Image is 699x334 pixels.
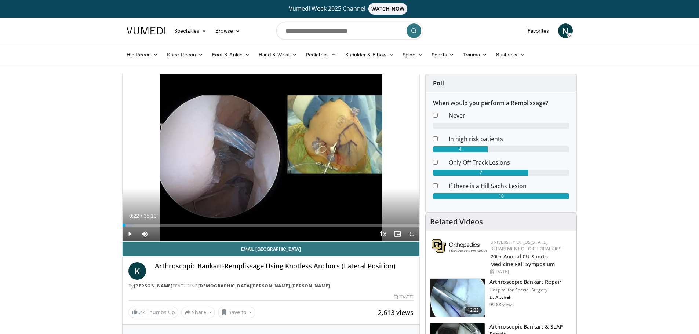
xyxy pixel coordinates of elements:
video-js: Video Player [123,74,420,242]
a: Pediatrics [302,47,341,62]
a: Email [GEOGRAPHIC_DATA] [123,242,420,256]
div: 10 [433,193,569,199]
dd: Never [443,111,575,120]
dd: Only Off Track Lesions [443,158,575,167]
span: 2,613 views [378,308,414,317]
button: Play [123,227,137,241]
span: / [141,213,142,219]
button: Playback Rate [375,227,390,241]
button: Fullscreen [405,227,419,241]
a: Hand & Wrist [254,47,302,62]
div: [DATE] [394,294,414,300]
div: [DATE] [490,268,571,275]
img: 355603a8-37da-49b6-856f-e00d7e9307d3.png.150x105_q85_autocrop_double_scale_upscale_version-0.2.png [432,239,487,253]
span: 27 [139,309,145,316]
a: University of [US_STATE] Department of Orthopaedics [490,239,561,252]
a: Favorites [523,23,554,38]
h3: Arthroscopic Bankart Repair [489,278,561,286]
span: WATCH NOW [368,3,407,15]
strong: Poll [433,79,444,87]
dd: If there is a Hill Sachs Lesion [443,181,575,190]
a: 20th Annual CU Sports Medicine Fall Symposium [490,253,555,268]
p: D. Altchek [489,294,561,300]
a: [PERSON_NAME] [134,283,173,289]
button: Enable picture-in-picture mode [390,227,405,241]
a: Vumedi Week 2025 ChannelWATCH NOW [128,3,572,15]
a: Specialties [170,23,211,38]
div: By FEATURING , [128,283,414,289]
img: 10039_3.png.150x105_q85_crop-smart_upscale.jpg [430,279,485,317]
span: 12:23 [465,307,482,314]
img: VuMedi Logo [127,27,165,34]
a: Shoulder & Elbow [341,47,398,62]
a: 12:23 Arthroscopic Bankart Repair Hospital for Special Surgery D. Altchek 99.8K views [430,278,572,317]
div: 4 [433,146,488,152]
p: Hospital for Special Surgery [489,287,561,293]
h4: Arthroscopic Bankart-Remplissage Using Knotless Anchors (Lateral Position) [155,262,414,270]
h4: Related Videos [430,217,483,226]
a: 27 Thumbs Up [128,307,178,318]
a: Trauma [459,47,492,62]
a: Foot & Ankle [208,47,254,62]
span: 0:22 [129,213,139,219]
a: Spine [398,47,427,62]
h6: When would you perform a Remplissage? [433,100,569,107]
span: 35:10 [143,213,156,219]
a: N [558,23,573,38]
a: Hip Recon [122,47,163,62]
a: [PERSON_NAME] [291,283,330,289]
p: 99.8K views [489,302,514,308]
a: Browse [211,23,245,38]
a: Business [492,47,529,62]
div: Progress Bar [123,224,420,227]
a: Knee Recon [163,47,208,62]
a: [DEMOGRAPHIC_DATA][PERSON_NAME] [198,283,290,289]
a: K [128,262,146,280]
div: 7 [433,170,528,176]
button: Share [181,307,215,318]
a: Sports [427,47,459,62]
dd: In high risk patients [443,135,575,143]
button: Mute [137,227,152,241]
button: Save to [218,307,255,318]
input: Search topics, interventions [276,22,423,40]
